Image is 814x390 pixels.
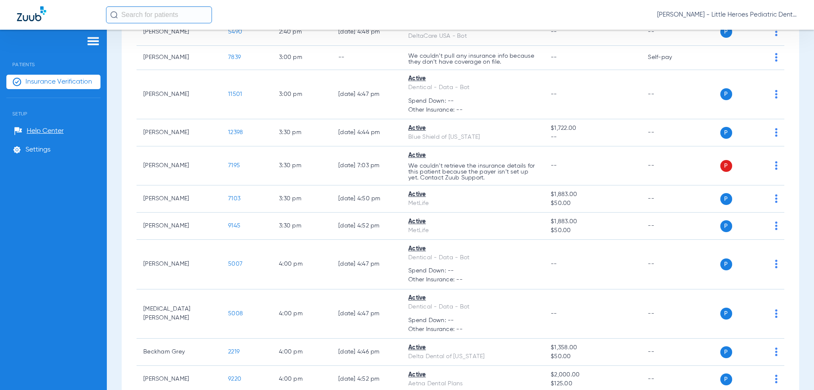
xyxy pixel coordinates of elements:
[408,163,537,181] p: We couldn’t retrieve the insurance details for this patient because the payer isn’t set up yet. C...
[272,213,332,240] td: 3:30 PM
[720,127,732,139] span: P
[228,163,240,168] span: 7195
[27,127,64,135] span: Help Center
[86,36,100,46] img: hamburger-icon
[332,185,401,213] td: [DATE] 4:50 PM
[25,78,92,86] span: Insurance Verification
[137,289,221,339] td: [MEDICAL_DATA][PERSON_NAME]
[720,220,732,232] span: P
[408,303,537,311] div: Dentical - Data - Bot
[228,196,240,202] span: 7103
[641,339,698,366] td: --
[551,352,634,361] span: $50.00
[228,223,240,229] span: 9145
[408,74,537,83] div: Active
[17,6,46,21] img: Zuub Logo
[272,289,332,339] td: 4:00 PM
[408,199,537,208] div: MetLife
[551,190,634,199] span: $1,883.00
[641,289,698,339] td: --
[720,193,732,205] span: P
[408,217,537,226] div: Active
[641,240,698,289] td: --
[551,163,557,168] span: --
[551,370,634,379] span: $2,000.00
[720,26,732,38] span: P
[551,343,634,352] span: $1,358.00
[272,19,332,46] td: 2:40 PM
[408,133,537,142] div: Blue Shield of [US_STATE]
[720,258,732,270] span: P
[272,46,332,70] td: 3:00 PM
[137,240,221,289] td: [PERSON_NAME]
[228,54,241,60] span: 7839
[137,213,221,240] td: [PERSON_NAME]
[228,376,241,382] span: 9220
[551,124,634,133] span: $1,722.00
[641,146,698,185] td: --
[332,213,401,240] td: [DATE] 4:52 PM
[106,6,212,23] input: Search for patients
[408,294,537,303] div: Active
[641,70,698,120] td: --
[657,11,797,19] span: [PERSON_NAME] - Little Heroes Pediatric Dentistry
[775,194,778,203] img: group-dot-blue.svg
[775,161,778,170] img: group-dot-blue.svg
[408,275,537,284] span: Other Insurance: --
[641,185,698,213] td: --
[775,28,778,36] img: group-dot-blue.svg
[408,253,537,262] div: Dentical - Data - Bot
[137,70,221,120] td: [PERSON_NAME]
[775,260,778,268] img: group-dot-blue.svg
[720,308,732,320] span: P
[775,90,778,98] img: group-dot-blue.svg
[551,311,557,317] span: --
[551,133,634,142] span: --
[551,29,557,35] span: --
[332,240,401,289] td: [DATE] 4:47 PM
[137,46,221,70] td: [PERSON_NAME]
[551,91,557,97] span: --
[772,349,814,390] iframe: Chat Widget
[332,339,401,366] td: [DATE] 4:46 PM
[551,199,634,208] span: $50.00
[775,309,778,318] img: group-dot-blue.svg
[408,379,537,388] div: Aetna Dental Plans
[641,119,698,146] td: --
[408,83,537,92] div: Dentical - Data - Bot
[228,261,243,267] span: 5007
[408,106,537,115] span: Other Insurance: --
[720,88,732,100] span: P
[551,217,634,226] span: $1,883.00
[408,226,537,235] div: MetLife
[272,119,332,146] td: 3:30 PM
[228,29,242,35] span: 5490
[228,129,243,135] span: 12398
[25,146,50,154] span: Settings
[408,32,537,41] div: DeltaCare USA - Bot
[137,339,221,366] td: Beckham Grey
[332,119,401,146] td: [DATE] 4:44 PM
[332,289,401,339] td: [DATE] 4:47 PM
[408,190,537,199] div: Active
[137,185,221,213] td: [PERSON_NAME]
[720,346,732,358] span: P
[137,119,221,146] td: [PERSON_NAME]
[332,70,401,120] td: [DATE] 4:47 PM
[775,222,778,230] img: group-dot-blue.svg
[110,11,118,19] img: Search Icon
[332,46,401,70] td: --
[551,379,634,388] span: $125.00
[332,19,401,46] td: [DATE] 4:48 PM
[641,46,698,70] td: Self-pay
[137,19,221,46] td: [PERSON_NAME]
[720,373,732,385] span: P
[228,311,243,317] span: 5008
[228,349,240,355] span: 2219
[408,343,537,352] div: Active
[6,98,100,117] span: Setup
[775,53,778,62] img: group-dot-blue.svg
[551,54,557,60] span: --
[551,226,634,235] span: $50.00
[272,146,332,185] td: 3:30 PM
